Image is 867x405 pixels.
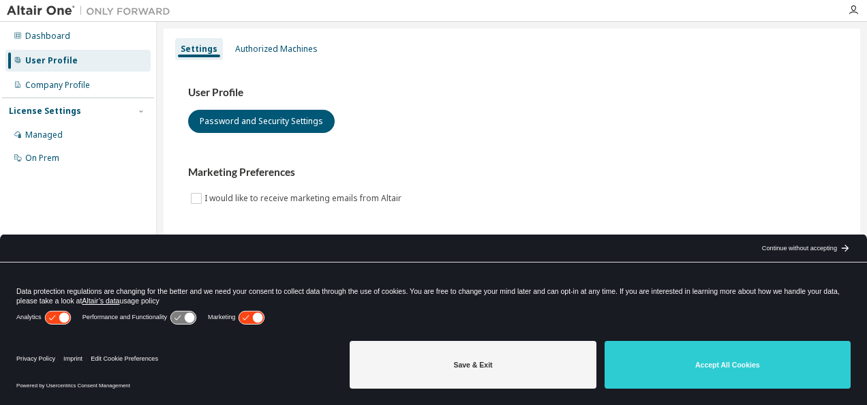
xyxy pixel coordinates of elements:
div: On Prem [25,153,59,164]
div: User Profile [25,55,78,66]
div: Company Profile [25,80,90,91]
div: Dashboard [25,31,70,42]
button: Password and Security Settings [188,110,335,133]
div: Authorized Machines [235,44,318,55]
label: I would like to receive marketing emails from Altair [204,190,404,207]
h3: Marketing Preferences [188,166,836,179]
h3: User Profile [188,86,836,100]
div: License Settings [9,106,81,117]
div: Managed [25,130,63,140]
img: Altair One [7,4,177,18]
div: Settings [181,44,217,55]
